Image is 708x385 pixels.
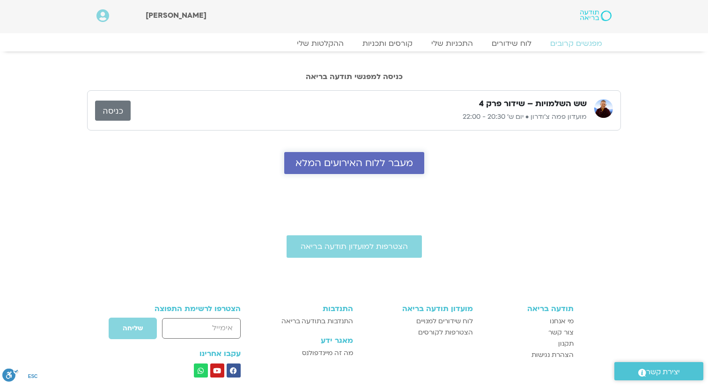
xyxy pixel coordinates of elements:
[362,316,472,327] a: לוח שידורים למנויים
[479,98,587,109] h3: שש השלמויות – שידור פרק 4
[482,327,574,338] a: צור קשר
[353,39,422,48] a: קורסים ותכניות
[266,305,353,313] h3: התנדבות
[87,73,621,81] h2: כניסה למפגשי תודעה בריאה
[558,338,574,349] span: תקנון
[550,316,574,327] span: מי אנחנו
[287,235,422,258] a: הצטרפות למועדון תודעה בריאה
[482,39,541,48] a: לוח שידורים
[146,10,206,21] span: [PERSON_NAME]
[295,158,413,168] span: מעבר ללוח האירועים המלא
[418,327,473,338] span: הצטרפות לקורסים
[422,39,482,48] a: התכניות שלי
[531,349,574,361] span: הצהרת נגישות
[482,338,574,349] a: תקנון
[281,316,353,327] span: התנדבות בתודעה בריאה
[266,336,353,345] h3: מאגר ידע
[95,101,131,121] a: כניסה
[266,316,353,327] a: התנדבות בתודעה בריאה
[108,317,157,340] button: שליחה
[594,99,613,118] img: מועדון פמה צ'ודרון
[541,39,612,48] a: מפגשים קרובים
[162,318,240,338] input: אימייל
[416,316,473,327] span: לוח שידורים למנויים
[123,325,143,332] span: שליחה
[548,327,574,338] span: צור קשר
[482,316,574,327] a: מי אנחנו
[131,111,587,123] p: מועדון פמה צ'ודרון • יום ש׳ 20:30 - 22:00
[96,39,612,48] nav: Menu
[284,152,424,174] a: מעבר ללוח האירועים המלא
[266,348,353,359] a: מה זה מיינדפולנס
[134,317,241,344] form: טופס חדש
[362,305,472,313] h3: מועדון תודעה בריאה
[288,39,353,48] a: ההקלטות שלי
[134,305,241,313] h3: הצטרפו לרשימת התפוצה
[482,349,574,361] a: הצהרת נגישות
[134,349,241,358] h3: עקבו אחרינו
[302,348,353,359] span: מה זה מיינדפולנס
[301,242,408,251] span: הצטרפות למועדון תודעה בריאה
[614,362,703,380] a: יצירת קשר
[482,305,574,313] h3: תודעה בריאה
[646,366,680,378] span: יצירת קשר
[362,327,472,338] a: הצטרפות לקורסים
